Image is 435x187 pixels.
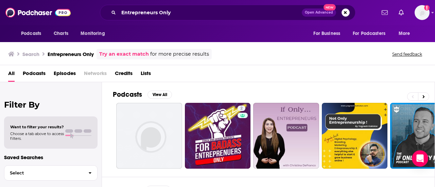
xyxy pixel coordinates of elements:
[353,29,385,38] span: For Podcasters
[147,91,172,99] button: View All
[22,51,39,57] h3: Search
[379,7,390,18] a: Show notifications dropdown
[4,165,98,181] button: Select
[16,27,50,40] button: open menu
[100,5,355,20] div: Search podcasts, credits, & more...
[76,27,114,40] button: open menu
[305,11,333,14] span: Open Advanced
[240,105,243,112] span: 2
[4,154,98,161] p: Saved Searches
[348,27,395,40] button: open menu
[99,50,149,58] a: Try an exact match
[54,68,76,82] a: Episodes
[415,5,430,20] span: Logged in as SimonElement
[4,100,98,110] h2: Filter By
[324,4,336,11] span: New
[399,29,410,38] span: More
[8,68,15,82] a: All
[84,68,107,82] span: Networks
[185,103,251,169] a: 2
[141,68,151,82] a: Lists
[415,5,430,20] button: Show profile menu
[48,51,94,57] h3: Entrepreneurs Only
[390,51,424,57] button: Send feedback
[49,27,72,40] a: Charts
[115,68,133,82] a: Credits
[313,29,340,38] span: For Business
[23,68,46,82] a: Podcasts
[21,29,41,38] span: Podcasts
[150,50,209,58] span: for more precise results
[394,27,419,40] button: open menu
[396,7,406,18] a: Show notifications dropdown
[54,29,68,38] span: Charts
[81,29,105,38] span: Monitoring
[309,27,349,40] button: open menu
[415,5,430,20] img: User Profile
[424,5,430,11] svg: Add a profile image
[10,131,64,141] span: Choose a tab above to access filters.
[10,125,64,129] span: Want to filter your results?
[4,171,83,175] span: Select
[5,6,71,19] img: Podchaser - Follow, Share and Rate Podcasts
[412,150,428,167] div: Open Intercom Messenger
[238,106,245,111] a: 2
[119,7,302,18] input: Search podcasts, credits, & more...
[113,90,172,99] a: PodcastsView All
[302,8,336,17] button: Open AdvancedNew
[113,90,142,99] h2: Podcasts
